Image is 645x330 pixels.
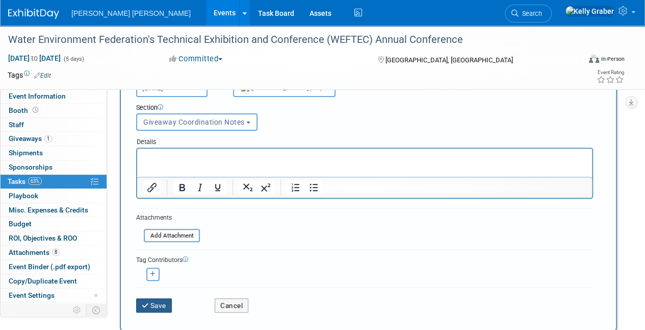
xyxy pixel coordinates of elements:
button: Giveaway Coordination Notes [136,113,257,131]
span: Event Settings [9,291,55,299]
button: Underline [209,180,226,195]
div: Event Rating [597,70,624,75]
span: [GEOGRAPHIC_DATA], [GEOGRAPHIC_DATA] [385,56,512,64]
div: Details [136,133,593,148]
button: Insert/edit link [143,180,161,195]
span: Booth not reserved yet [31,106,40,114]
div: Water Environment Federation's Technical Exhibition and Conference (WEFTEC) Annual Conference [5,31,572,49]
span: [PERSON_NAME] [PERSON_NAME] [71,9,191,17]
span: Booth [9,106,40,114]
a: Sponsorships [1,160,107,174]
span: Giveaway Coordination Notes [143,118,245,126]
span: Giveaways [9,134,52,143]
a: Edit [34,72,51,79]
span: (5 days) [63,56,84,62]
span: (me) [309,84,323,91]
a: Budget [1,217,107,231]
span: 63% [28,177,42,185]
span: Misc. Expenses & Credits [9,206,88,214]
a: Playbook [1,189,107,203]
span: 1 [44,135,52,143]
span: 8 [52,248,60,256]
a: Tasks63% [1,175,107,188]
a: Booth [1,104,107,117]
span: [PERSON_NAME] [240,83,324,91]
button: Save [136,298,172,313]
span: Event Binder (.pdf export) [9,263,90,271]
div: Attachments [136,214,200,222]
span: Attachments [9,248,60,256]
a: Copy/Duplicate Event [1,274,107,288]
button: Italic [191,180,209,195]
a: Event Binder (.pdf export) [1,260,107,274]
img: ExhibitDay [8,9,59,19]
td: Personalize Event Tab Strip [68,303,86,317]
button: Numbered list [287,180,304,195]
a: Misc. Expenses & Credits [1,203,107,217]
div: Event Format [534,53,625,68]
span: Tasks [8,177,42,185]
span: Shipments [9,149,43,157]
button: Cancel [215,298,248,313]
div: In-Person [601,55,625,63]
span: to [30,54,39,62]
img: Format-Inperson.png [589,55,599,63]
span: Event Information [9,92,66,100]
a: Staff [1,118,107,132]
span: Sponsorships [9,163,53,171]
span: Search [519,10,542,17]
span: Staff [9,121,24,129]
a: Event Information [1,89,107,103]
span: ROI, Objectives & ROO [9,234,77,242]
iframe: Rich Text Area [137,149,592,177]
a: ROI, Objectives & ROO [1,231,107,245]
span: [DATE] [DATE] [8,54,61,63]
button: Subscript [239,180,256,195]
a: Shipments [1,146,107,160]
a: Attachments8 [1,246,107,260]
a: Event Settings [1,289,107,302]
button: Committed [166,54,226,64]
a: Giveaways1 [1,132,107,146]
td: Toggle Event Tabs [86,303,107,317]
span: Copy/Duplicate Event [9,277,77,285]
span: Budget [9,220,32,228]
td: Tags [8,70,51,80]
img: Kelly Graber [565,6,614,17]
button: Superscript [257,180,274,195]
div: Section [136,103,554,113]
a: Search [505,5,552,22]
span: Playbook [9,192,38,200]
button: Bold [173,180,191,195]
button: Bullet list [305,180,322,195]
div: Tag Contributors [136,254,593,265]
span: Modified Layout [94,294,97,297]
